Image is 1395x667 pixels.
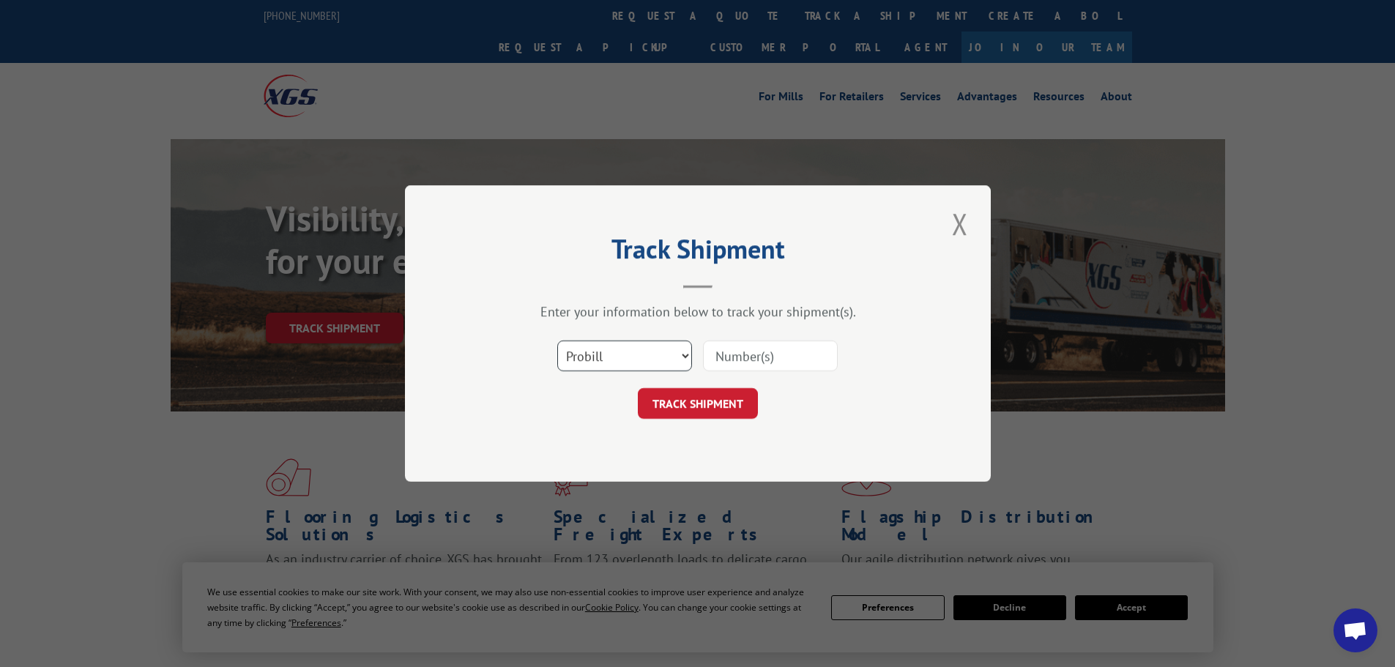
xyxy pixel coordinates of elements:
[1333,608,1377,652] a: Open chat
[703,340,838,371] input: Number(s)
[478,239,918,267] h2: Track Shipment
[478,303,918,320] div: Enter your information below to track your shipment(s).
[638,388,758,419] button: TRACK SHIPMENT
[948,204,972,244] button: Close modal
